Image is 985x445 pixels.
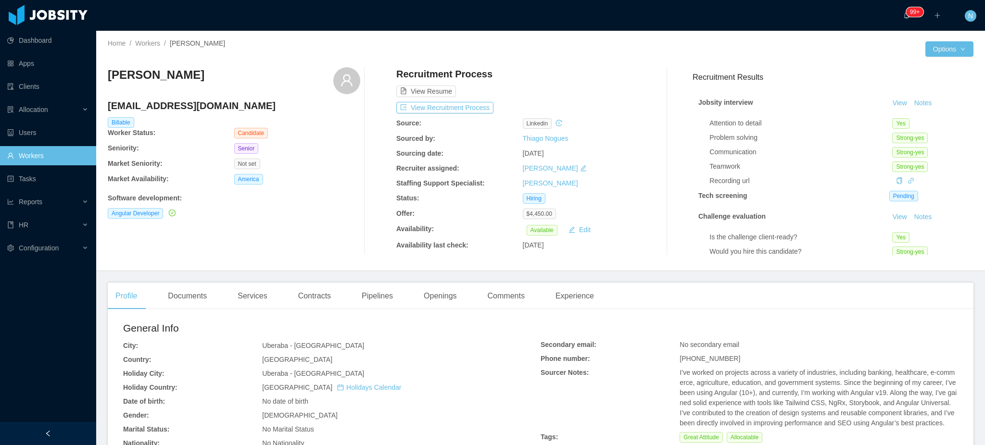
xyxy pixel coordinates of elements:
[892,247,928,257] span: Strong-yes
[396,179,485,187] b: Staffing Support Specialist:
[693,71,973,83] h3: Recruitment Results
[123,356,151,363] b: Country:
[7,31,88,50] a: icon: pie-chartDashboard
[903,12,910,19] i: icon: bell
[968,10,973,22] span: N
[7,198,14,205] i: icon: line-chart
[19,106,48,113] span: Allocation
[234,159,260,169] span: Not set
[123,425,169,433] b: Marital Status:
[523,193,545,204] span: Hiring
[680,341,739,348] span: No secondary email
[680,432,722,443] span: Great Attitude
[892,118,909,129] span: Yes
[7,54,88,73] a: icon: appstoreApps
[108,67,204,83] h3: [PERSON_NAME]
[7,146,88,165] a: icon: userWorkers
[934,12,941,19] i: icon: plus
[262,356,332,363] span: [GEOGRAPHIC_DATA]
[108,117,134,128] span: Billable
[7,123,88,142] a: icon: robotUsers
[709,247,892,257] div: Would you hire this candidate?
[123,321,541,336] h2: General Info
[396,225,434,233] b: Availability:
[523,164,578,172] a: [PERSON_NAME]
[129,39,131,47] span: /
[523,241,544,249] span: [DATE]
[135,39,160,47] a: Workers
[523,149,544,157] span: [DATE]
[396,210,415,217] b: Offer:
[169,210,176,216] i: icon: check-circle
[108,129,155,136] b: Worker Status:
[680,355,740,362] span: [PHONE_NUMBER]
[160,283,215,309] div: Documents
[680,369,958,427] span: I’ve worked on projects across a variety of industries, including banking, healthcare, e-commerce...
[556,120,562,126] i: icon: history
[340,74,354,87] i: icon: user
[892,133,928,143] span: Strong-yes
[480,283,532,309] div: Comments
[262,425,314,433] span: No Marital Status
[123,370,164,377] b: Holiday City:
[396,149,443,157] b: Sourcing date:
[892,161,928,172] span: Strong-yes
[925,41,973,57] button: Optionsicon: down
[108,39,126,47] a: Home
[123,411,149,419] b: Gender:
[396,135,435,142] b: Sourced by:
[541,433,558,441] b: Tags:
[337,383,401,391] a: icon: calendarHolidays Calendar
[108,175,169,183] b: Market Availability:
[7,106,14,113] i: icon: solution
[108,194,182,202] b: Software development :
[889,191,918,201] span: Pending
[541,341,596,348] b: Secondary email:
[123,383,177,391] b: Holiday Country:
[7,222,14,228] i: icon: book
[523,135,568,142] a: Thiago Nogues
[108,144,139,152] b: Seniority:
[896,177,903,184] i: icon: copy
[709,133,892,143] div: Problem solving
[262,370,364,377] span: Uberaba - [GEOGRAPHIC_DATA]
[396,194,419,202] b: Status:
[108,283,145,309] div: Profile
[396,119,421,127] b: Source:
[170,39,225,47] span: [PERSON_NAME]
[7,77,88,96] a: icon: auditClients
[262,342,364,349] span: Uberaba - [GEOGRAPHIC_DATA]
[230,283,275,309] div: Services
[262,383,401,391] span: [GEOGRAPHIC_DATA]
[906,7,923,17] sup: 1657
[396,102,493,113] button: icon: exportView Recruitment Process
[709,118,892,128] div: Attention to detail
[892,147,928,158] span: Strong-yes
[234,128,268,138] span: Candidate
[698,99,753,106] strong: Jobsity interview
[337,384,344,391] i: icon: calendar
[19,198,42,206] span: Reports
[108,99,360,112] h4: [EMAIL_ADDRESS][DOMAIN_NAME]
[709,161,892,172] div: Teamwork
[108,160,163,167] b: Market Seniority:
[896,176,903,186] div: Copy
[910,98,936,109] button: Notes
[565,224,594,235] button: icon: editEdit
[354,283,401,309] div: Pipelines
[523,209,556,219] span: $4,450.00
[709,176,892,186] div: Recording url
[908,177,914,184] i: icon: link
[167,209,176,217] a: icon: check-circle
[727,432,763,443] span: Allocatable
[396,87,456,95] a: icon: file-textView Resume
[523,179,578,187] a: [PERSON_NAME]
[416,283,465,309] div: Openings
[164,39,166,47] span: /
[234,174,263,185] span: America
[709,147,892,157] div: Communication
[123,397,165,405] b: Date of birth:
[396,104,493,111] a: icon: exportView Recruitment Process
[548,283,602,309] div: Experience
[396,86,456,97] button: icon: file-textView Resume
